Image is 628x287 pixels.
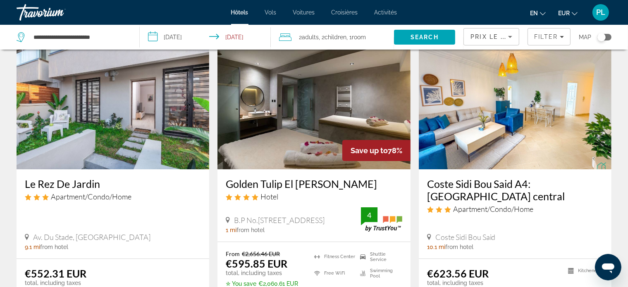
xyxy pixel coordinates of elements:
p: total, including taxes [25,280,106,286]
a: Hôtels [231,9,248,16]
span: Av. Du Stade, [GEOGRAPHIC_DATA] [33,232,150,242]
ins: €623.56 EUR [427,267,489,280]
span: Adults [302,34,319,40]
span: Children [325,34,346,40]
button: Travelers: 2 adults, 2 children [271,25,394,50]
a: Voitures [293,9,315,16]
a: Activités [375,9,397,16]
img: Coste Sidi Bou Said A4: Cozyand central [419,37,611,169]
p: €2,060.61 EUR [226,280,304,287]
del: €2,656.46 EUR [242,250,280,257]
ins: €595.85 EUR [226,257,287,270]
span: Prix ​​le plus bas [470,33,535,40]
font: EUR [558,10,570,17]
button: Search [394,30,456,45]
img: Le Rez De Jardin [17,37,209,169]
div: 78% [342,140,411,161]
button: Changer de devise [558,7,578,19]
p: total, including taxes [427,280,509,286]
a: Travorium [17,2,99,23]
span: , 2 [319,31,346,43]
img: Golden Tulip El Mechtel [217,37,410,169]
span: Search [411,34,439,40]
button: Select check in and out date [140,25,271,50]
span: Hotel [260,192,278,201]
button: Menu utilisateur [590,4,611,21]
div: 3 star Apartment [25,192,201,201]
span: Apartment/Condo/Home [51,192,131,201]
div: 4 star Hotel [226,192,402,201]
span: Apartment/Condo/Home [453,204,534,213]
span: Room [352,34,366,40]
button: Filters [528,28,571,45]
p: total, including taxes [226,270,304,276]
span: from hotel [445,244,473,250]
span: Save up to [351,146,388,155]
a: Croisières [332,9,358,16]
span: From [226,250,240,257]
input: Search hotel destination [33,31,127,43]
font: en [530,10,538,17]
img: TrustYou guest rating badge [361,207,402,232]
span: , 1 [346,31,366,43]
span: 10.1 mi [427,244,445,250]
span: from hotel [40,244,68,250]
button: Toggle map [591,33,611,41]
div: 4 [361,210,377,220]
li: Kitchenette [564,267,603,274]
li: Swimming Pool [356,267,402,280]
span: 9.1 mi [25,244,40,250]
span: Filter [534,33,558,40]
span: Coste Sidi Bou Said [435,232,496,242]
span: from hotel [236,227,265,233]
span: 1 mi [226,227,236,233]
a: Coste Sidi Bou Said A4: [GEOGRAPHIC_DATA] central [427,178,603,202]
iframe: Bouton de lancement de la fenêtre de messagerie [595,254,621,280]
li: Shuttle Service [356,250,402,263]
li: Fitness Center [310,250,356,263]
a: Le Rez De Jardin [25,178,201,190]
span: 2 [299,31,319,43]
span: ✮ You save [226,280,256,287]
a: Golden Tulip El [PERSON_NAME] [226,178,402,190]
ins: €552.31 EUR [25,267,86,280]
div: 3 star Apartment [427,204,603,213]
span: B.P No.[STREET_ADDRESS] [234,216,325,225]
button: Changer de langue [530,7,546,19]
font: PL [596,8,605,17]
li: Free WiFi [310,267,356,280]
a: Vols [265,9,277,16]
mat-select: Sort by [470,32,512,42]
span: Map [579,31,591,43]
